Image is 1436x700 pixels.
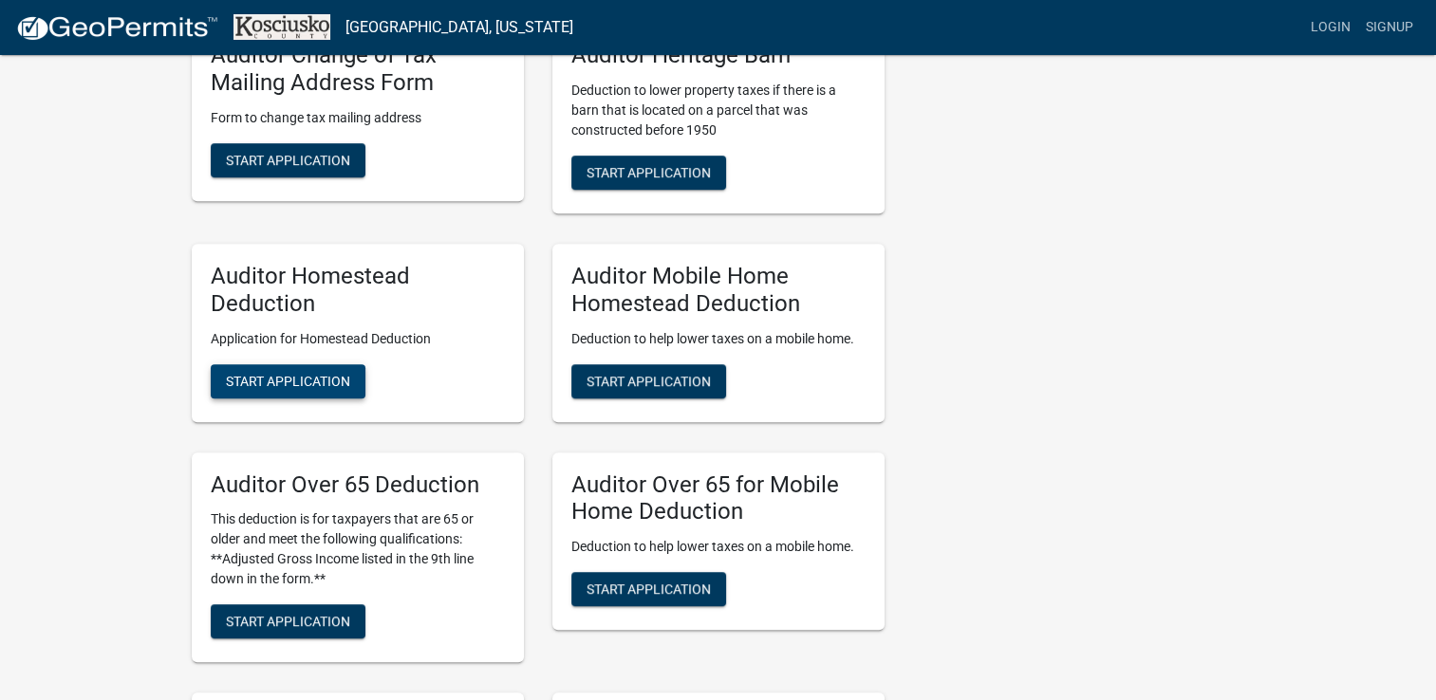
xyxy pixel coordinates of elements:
[211,471,505,499] h5: Auditor Over 65 Deduction
[571,537,866,557] p: Deduction to help lower taxes on a mobile home.
[571,329,866,349] p: Deduction to help lower taxes on a mobile home.
[211,364,365,398] button: Start Application
[211,509,505,589] p: This deduction is for taxpayers that are 65 or older and meet the following qualifications: **Adj...
[211,604,365,638] button: Start Application
[571,471,866,526] h5: Auditor Over 65 for Mobile Home Deduction
[211,108,505,128] p: Form to change tax mailing address
[1358,9,1421,46] a: Signup
[211,263,505,318] h5: Auditor Homestead Deduction
[571,81,866,140] p: Deduction to lower property taxes if there is a barn that is located on a parcel that was constru...
[1303,9,1358,46] a: Login
[587,581,711,597] span: Start Application
[211,143,365,177] button: Start Application
[571,263,866,318] h5: Auditor Mobile Home Homestead Deduction
[211,42,505,97] h5: Auditor Change of Tax Mailing Address Form
[226,614,350,629] span: Start Application
[571,42,866,69] h5: Auditor Heritage Barn
[226,373,350,388] span: Start Application
[571,572,726,606] button: Start Application
[571,156,726,190] button: Start Application
[571,364,726,398] button: Start Application
[226,152,350,167] span: Start Application
[587,164,711,179] span: Start Application
[345,11,573,44] a: [GEOGRAPHIC_DATA], [US_STATE]
[587,373,711,388] span: Start Application
[233,14,330,40] img: Kosciusko County, Indiana
[211,329,505,349] p: Application for Homestead Deduction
